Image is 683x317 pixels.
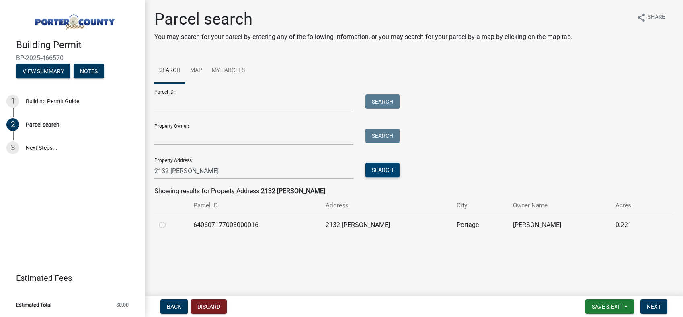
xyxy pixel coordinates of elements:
wm-modal-confirm: Summary [16,68,70,75]
strong: 2132 [PERSON_NAME] [261,187,325,195]
span: $0.00 [116,302,129,307]
td: Portage [452,215,508,235]
button: Search [365,163,400,177]
a: Map [185,58,207,84]
div: 2 [6,118,19,131]
th: Parcel ID [189,196,321,215]
img: Porter County, Indiana [16,8,132,31]
td: 2132 [PERSON_NAME] [321,215,452,235]
button: Search [365,94,400,109]
td: 640607177003000016 [189,215,321,235]
th: Acres [611,196,656,215]
button: Search [365,129,400,143]
span: Estimated Total [16,302,51,307]
div: 1 [6,95,19,108]
span: BP-2025-466570 [16,54,129,62]
button: Save & Exit [585,299,634,314]
a: Search [154,58,185,84]
button: shareShare [630,10,672,25]
th: City [452,196,508,215]
button: Discard [191,299,227,314]
td: 0.221 [611,215,656,235]
button: Notes [74,64,104,78]
button: View Summary [16,64,70,78]
th: Owner Name [508,196,611,215]
button: Next [640,299,667,314]
a: Estimated Fees [6,270,132,286]
span: Next [647,303,661,310]
span: Back [167,303,181,310]
div: Parcel search [26,122,59,127]
p: You may search for your parcel by entering any of the following information, or you may search fo... [154,32,572,42]
wm-modal-confirm: Notes [74,68,104,75]
th: Address [321,196,452,215]
i: share [636,13,646,22]
button: Back [160,299,188,314]
a: My Parcels [207,58,250,84]
span: Save & Exit [592,303,623,310]
h1: Parcel search [154,10,572,29]
div: Building Permit Guide [26,98,79,104]
div: Showing results for Property Address: [154,186,673,196]
div: 3 [6,141,19,154]
h4: Building Permit [16,39,138,51]
span: Share [648,13,665,22]
td: [PERSON_NAME] [508,215,611,235]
